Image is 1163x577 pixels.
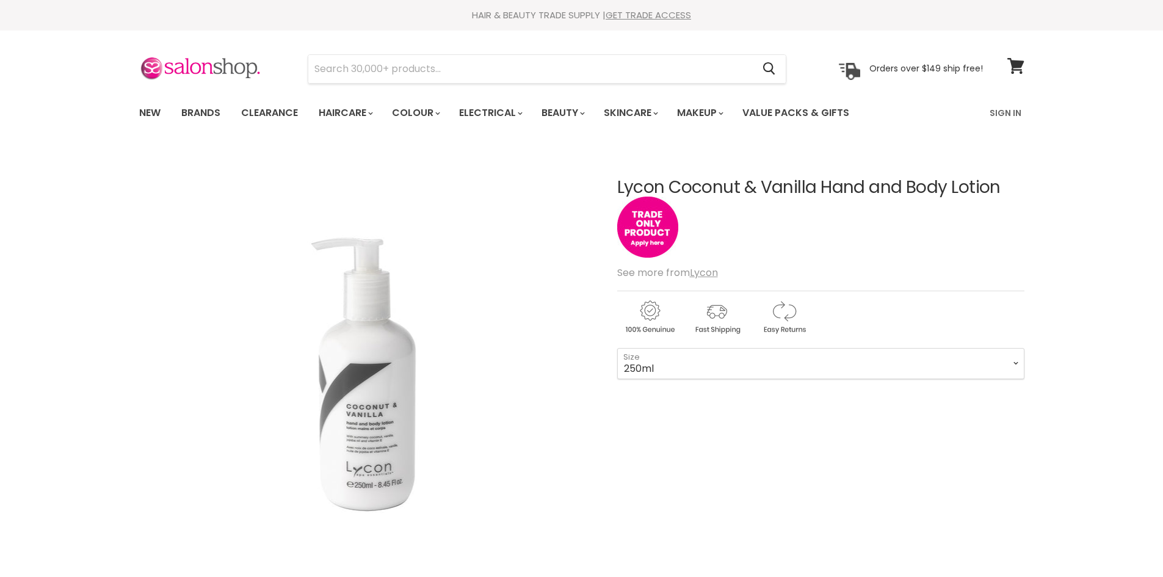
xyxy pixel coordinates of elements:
[383,100,447,126] a: Colour
[124,95,1040,131] nav: Main
[595,100,665,126] a: Skincare
[684,299,749,336] img: shipping.gif
[130,95,921,131] ul: Main menu
[668,100,731,126] a: Makeup
[130,100,170,126] a: New
[690,266,718,280] a: Lycon
[617,197,678,258] img: tradeonly_small.jpg
[532,100,592,126] a: Beauty
[232,100,307,126] a: Clearance
[982,100,1029,126] a: Sign In
[752,299,816,336] img: returns.gif
[869,63,983,74] p: Orders over $149 ship free!
[606,9,691,21] a: GET TRADE ACCESS
[172,100,230,126] a: Brands
[617,178,1024,197] h1: Lycon Coconut & Vanilla Hand and Body Lotion
[733,100,858,126] a: Value Packs & Gifts
[617,266,718,280] span: See more from
[450,100,530,126] a: Electrical
[124,9,1040,21] div: HAIR & BEAUTY TRADE SUPPLY |
[617,299,682,336] img: genuine.gif
[308,54,786,84] form: Product
[310,100,380,126] a: Haircare
[753,55,786,83] button: Search
[308,55,753,83] input: Search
